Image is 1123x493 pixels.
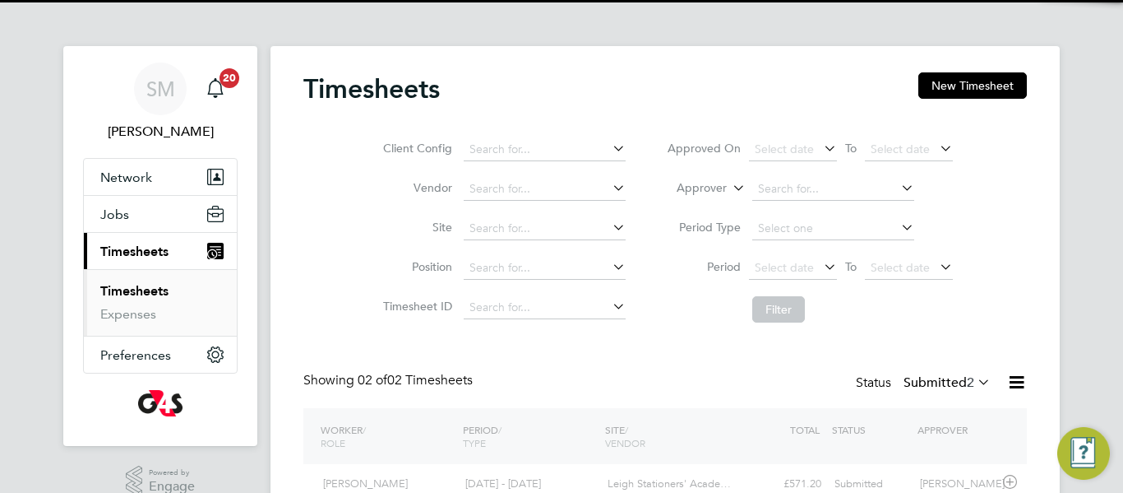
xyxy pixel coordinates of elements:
[149,466,195,480] span: Powered by
[146,78,175,100] span: SM
[100,170,152,185] span: Network
[903,374,991,391] label: Submitted
[358,372,473,388] span: 02 Timesheets
[667,220,741,235] label: Period Type
[303,72,440,105] h2: Timesheets
[84,196,237,232] button: Jobs
[464,296,626,319] input: Search for...
[653,180,727,197] label: Approver
[918,72,1027,99] button: New Timesheet
[464,217,626,240] input: Search for...
[84,159,237,195] button: Network
[358,372,387,388] span: 02 of
[871,142,930,156] span: Select date
[752,178,914,201] input: Search for...
[84,269,237,336] div: Timesheets
[667,141,741,156] label: Approved On
[1057,427,1110,480] button: Engage Resource Center
[967,374,974,391] span: 2
[378,220,452,235] label: Site
[83,122,238,142] span: Shirley Marshall
[63,46,257,446] nav: Main navigation
[856,372,994,395] div: Status
[138,390,183,416] img: g4s-logo-retina.png
[84,233,237,269] button: Timesheets
[752,217,914,240] input: Select one
[464,257,626,280] input: Search for...
[464,178,626,201] input: Search for...
[100,306,156,322] a: Expenses
[755,142,814,156] span: Select date
[83,390,238,416] a: Go to home page
[100,347,171,363] span: Preferences
[752,296,805,323] button: Filter
[755,260,814,275] span: Select date
[100,244,169,259] span: Timesheets
[840,256,862,277] span: To
[378,180,452,195] label: Vendor
[378,259,452,274] label: Position
[100,283,169,299] a: Timesheets
[83,63,238,142] a: SM[PERSON_NAME]
[378,299,452,314] label: Timesheet ID
[840,137,862,159] span: To
[378,141,452,156] label: Client Config
[871,260,930,275] span: Select date
[303,372,476,389] div: Showing
[84,337,237,373] button: Preferences
[199,63,232,115] a: 20
[464,138,626,161] input: Search for...
[220,68,239,88] span: 20
[100,207,129,222] span: Jobs
[667,259,741,274] label: Period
